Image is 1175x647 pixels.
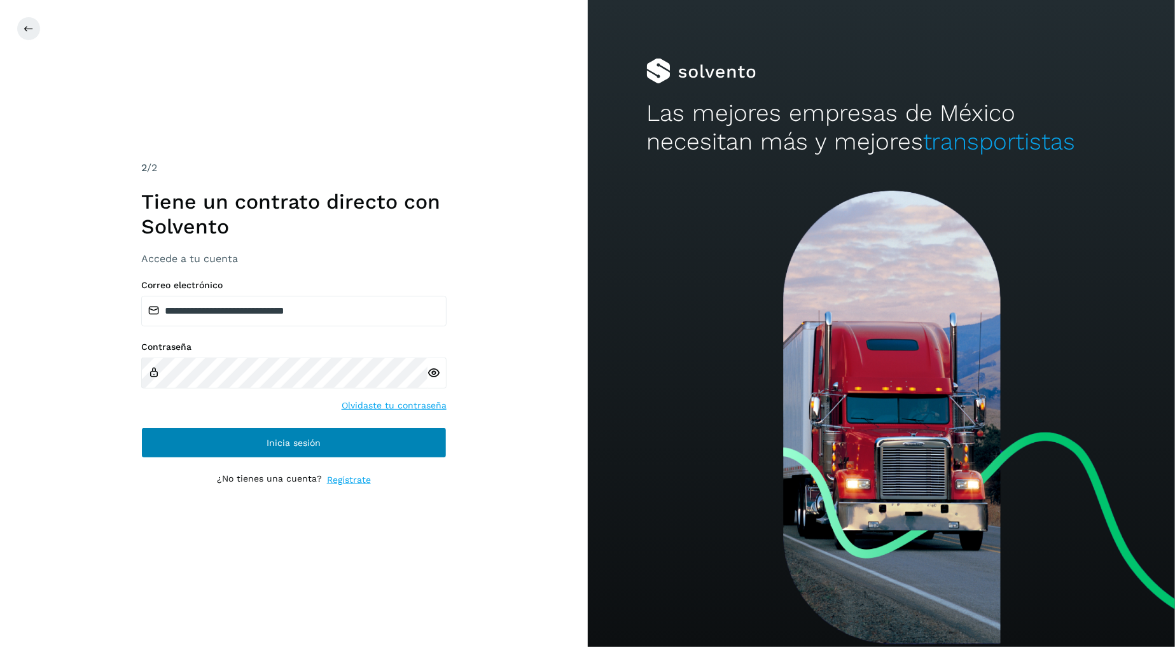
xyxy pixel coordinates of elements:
[141,162,147,174] span: 2
[141,253,447,265] h3: Accede a tu cuenta
[267,438,321,447] span: Inicia sesión
[923,128,1076,155] span: transportistas
[141,280,447,291] label: Correo electrónico
[327,473,371,487] a: Regístrate
[141,342,447,352] label: Contraseña
[141,190,447,239] h1: Tiene un contrato directo con Solvento
[141,160,447,176] div: /2
[217,473,322,487] p: ¿No tienes una cuenta?
[646,99,1116,156] h2: Las mejores empresas de México necesitan más y mejores
[141,428,447,458] button: Inicia sesión
[342,399,447,412] a: Olvidaste tu contraseña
